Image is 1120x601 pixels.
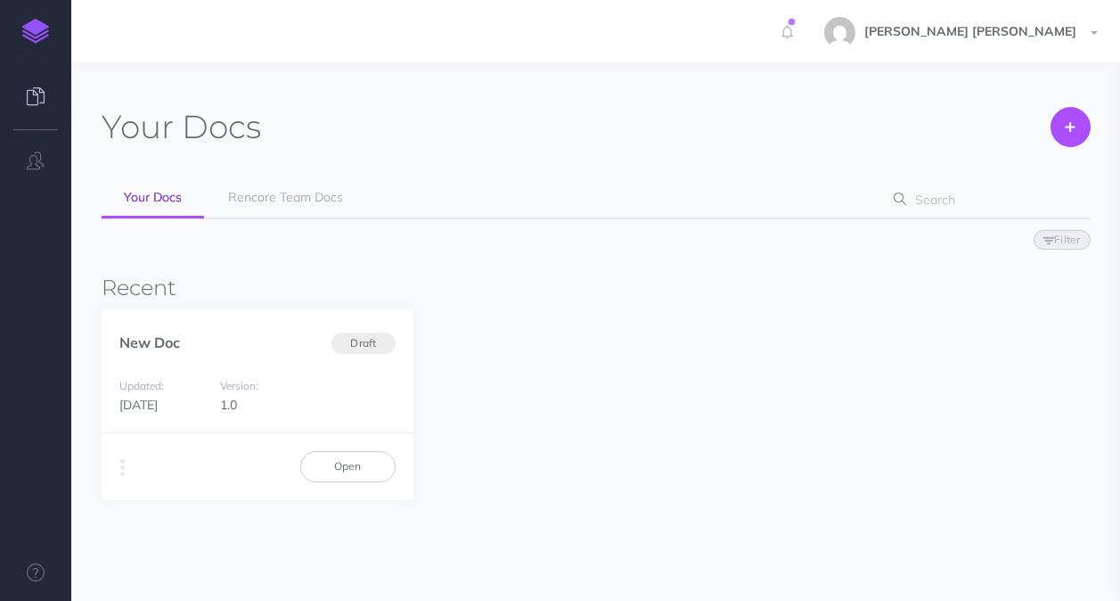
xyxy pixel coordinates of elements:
i: More actions [120,456,125,481]
a: New Doc [119,333,180,351]
span: [DATE] [119,397,158,413]
img: logo-mark.svg [22,19,49,44]
button: Filter [1034,230,1091,250]
a: Rencore Team Docs [206,178,365,218]
span: Your Docs [124,189,182,205]
a: Your Docs [102,178,204,218]
small: Updated: [119,379,164,392]
input: Search [910,184,1062,216]
h1: Docs [102,107,261,147]
span: Rencore Team Docs [228,189,343,205]
a: Open [300,451,396,482]
span: Your [102,107,174,146]
small: Version: [220,379,258,392]
img: 57114d1322782aa20b738b289db41284.jpg [824,17,855,48]
span: [PERSON_NAME] [PERSON_NAME] [855,23,1085,39]
span: 1.0 [220,397,237,413]
h3: Recent [102,276,1091,300]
